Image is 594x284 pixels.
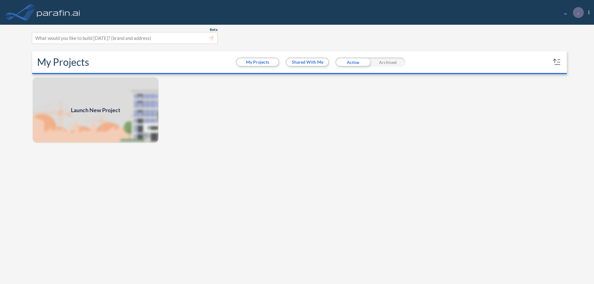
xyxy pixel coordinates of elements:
[32,77,159,143] img: add
[36,6,81,19] img: logo
[578,10,579,15] p: .
[237,58,278,66] button: My Projects
[552,57,562,67] button: sort
[32,77,159,143] a: Launch New Project
[370,57,405,67] div: Archived
[71,106,120,114] span: Launch New Project
[555,7,589,18] div: ...
[210,27,217,32] span: Beta
[335,57,370,67] div: Active
[286,58,328,66] button: Shared With Me
[37,56,89,68] h2: My Projects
